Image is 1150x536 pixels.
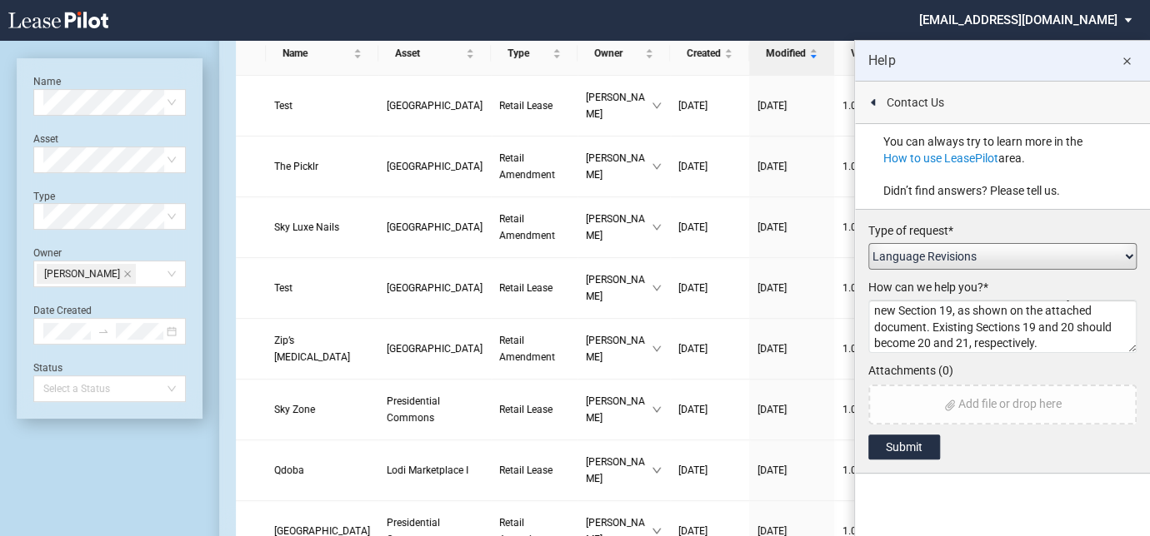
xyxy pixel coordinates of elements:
span: Modified [766,45,806,62]
span: [PERSON_NAME] [586,89,652,122]
a: 1.0 [842,158,907,175]
a: Test [274,97,370,114]
span: [DATE] [678,282,707,294]
span: [DATE] [757,404,787,415]
span: Type [507,45,549,62]
span: Qdoba [274,464,304,476]
span: Test [274,282,292,294]
span: Retail Amendment [499,335,555,363]
a: [GEOGRAPHIC_DATA] [387,219,482,236]
span: [DATE] [757,282,787,294]
span: The Picklr [274,161,318,172]
span: down [652,344,662,354]
span: Retail Amendment [499,213,555,241]
span: Pompano Citi Centre [387,282,482,294]
a: Retail Amendment [499,211,569,244]
a: 1.0 [842,280,907,296]
span: [DATE] [678,464,707,476]
span: Retail Lease [499,100,552,112]
span: down [652,283,662,293]
a: Test [274,280,370,296]
span: Lodi Marketplace I [387,464,468,476]
span: down [652,101,662,111]
span: Sky Zone [274,404,315,415]
span: down [652,222,662,232]
span: to [97,325,109,337]
a: [GEOGRAPHIC_DATA] [387,158,482,175]
label: Name [33,76,61,87]
a: [DATE] [757,340,826,357]
span: [DATE] [678,100,707,112]
th: Owner [577,32,670,76]
span: 1 . 0 [842,464,857,476]
span: Sky Luxe Nails [274,221,339,233]
span: Created [687,45,721,62]
a: Sky Zone [274,401,370,418]
th: Version [834,32,915,76]
a: Lodi Marketplace I [387,462,482,479]
span: [DATE] [757,161,787,172]
th: Modified [749,32,834,76]
span: [PERSON_NAME] [586,393,652,426]
a: [DATE] [757,280,826,296]
span: down [652,161,662,171]
span: Huntington Square Plaza [387,161,482,172]
span: [DATE] [757,343,787,355]
a: 1.0 [842,219,907,236]
span: [PERSON_NAME] [586,150,652,183]
a: 1.0 [842,97,907,114]
span: Owner [594,45,642,62]
span: down [652,465,662,475]
a: Sky Luxe Nails [274,219,370,236]
a: [DATE] [757,97,826,114]
span: 1 . 0 [842,100,857,112]
a: [DATE] [757,219,826,236]
span: Test [274,100,292,112]
span: [PERSON_NAME] [586,211,652,244]
span: 1 . 0 [842,221,857,233]
span: Braemar Village Center [387,100,482,112]
span: 1 . 0 [842,161,857,172]
a: The Picklr [274,158,370,175]
span: Asset [395,45,462,62]
a: Retail Lease [499,280,569,296]
span: [DATE] [757,100,787,112]
th: Created [670,32,749,76]
span: Retail Lease [499,282,552,294]
a: [DATE] [678,462,741,479]
span: [PERSON_NAME] [44,265,120,283]
a: [DATE] [678,280,741,296]
span: [PERSON_NAME] [586,332,652,365]
span: Retail Amendment [499,152,555,181]
a: Retail Lease [499,97,569,114]
span: Retail Lease [499,404,552,415]
label: Date Created [33,305,92,316]
a: [DATE] [678,340,741,357]
span: [DATE] [678,161,707,172]
span: [DATE] [757,464,787,476]
a: Zip’s [MEDICAL_DATA] [274,332,370,365]
span: 1 . 0 [842,282,857,294]
span: [DATE] [678,343,707,355]
label: Asset [33,133,58,145]
span: Presidential Commons [387,395,440,424]
span: Retail Lease [499,464,552,476]
span: 1 . 0 [842,404,857,415]
a: [DATE] [757,158,826,175]
span: Westgate Shopping Center [387,343,482,355]
a: [GEOGRAPHIC_DATA] [387,280,482,296]
span: swap-right [97,325,109,337]
a: 1.0 [842,340,907,357]
span: Name [282,45,350,62]
span: Zip’s Dry Cleaning [274,335,350,363]
span: Catherine Midkiff [37,264,136,284]
a: [GEOGRAPHIC_DATA] [387,340,482,357]
a: [DATE] [678,219,741,236]
a: Presidential Commons [387,393,482,426]
th: Asset [378,32,491,76]
a: [DATE] [757,462,826,479]
label: Status [33,362,62,374]
a: 1.0 [842,401,907,418]
span: [DATE] [757,221,787,233]
span: [DATE] [678,404,707,415]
